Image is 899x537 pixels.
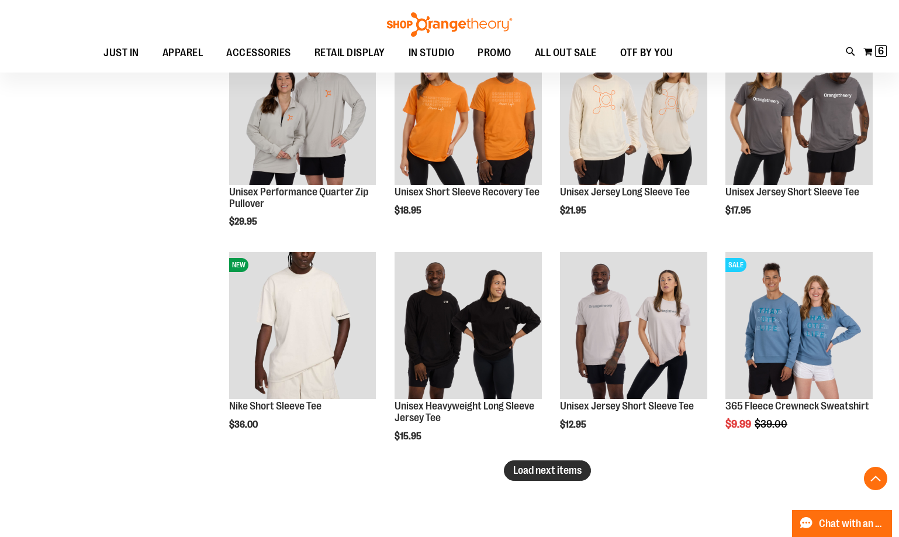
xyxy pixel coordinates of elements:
img: OTF Unisex Heavyweight Long Sleeve Jersey Tee Black [395,252,542,400]
div: product [223,246,382,460]
span: $18.95 [395,205,423,216]
span: PROMO [478,40,511,66]
span: $17.95 [725,205,753,216]
span: OTF BY YOU [620,40,673,66]
span: NEW [229,258,248,272]
img: Unisex Jersey Short Sleeve Tee [725,37,873,185]
img: 365 Fleece Crewneck Sweatshirt [725,252,873,400]
div: product [720,246,879,460]
a: OTF Unisex Jersey SS Tee Grey [560,252,707,401]
span: $36.00 [229,419,260,430]
span: Chat with an Expert [819,518,885,529]
span: Load next items [513,464,582,476]
a: 365 Fleece Crewneck SweatshirtSALE [725,252,873,401]
a: Unisex Performance Quarter Zip Pullover [229,37,376,187]
span: $9.99 [725,418,753,430]
span: RETAIL DISPLAY [314,40,385,66]
span: $39.00 [755,418,789,430]
a: Unisex Jersey Short Sleeve TeeNEW [725,37,873,187]
span: $21.95 [560,205,588,216]
span: SALE [725,258,746,272]
div: product [389,246,548,471]
a: Nike Short Sleeve Tee [229,400,321,412]
img: Unisex Performance Quarter Zip Pullover [229,37,376,185]
a: Unisex Jersey Short Sleeve Tee [725,186,859,198]
a: Unisex Short Sleeve Recovery Tee [395,37,542,187]
img: Nike Short Sleeve Tee [229,252,376,400]
a: 365 Fleece Crewneck Sweatshirt [725,400,869,412]
span: APPAREL [162,40,203,66]
span: JUST IN [103,40,139,66]
span: IN STUDIO [409,40,455,66]
img: OTF Unisex Jersey SS Tee Grey [560,252,707,400]
a: Unisex Jersey Long Sleeve Tee [560,186,690,198]
a: Unisex Jersey Short Sleeve Tee [560,400,694,412]
div: product [554,246,713,460]
span: 6 [878,45,884,57]
a: Unisex Short Sleeve Recovery Tee [395,186,540,198]
a: Nike Short Sleeve TeeNEW [229,252,376,401]
img: Shop Orangetheory [385,12,514,37]
span: $29.95 [229,216,259,227]
div: product [223,32,382,257]
img: Unisex Jersey Long Sleeve Tee [560,37,707,185]
div: product [720,32,879,246]
div: product [554,32,713,246]
a: Unisex Heavyweight Long Sleeve Jersey Tee [395,400,534,424]
a: Unisex Jersey Long Sleeve Tee [560,37,707,187]
span: ACCESSORIES [226,40,291,66]
span: ALL OUT SALE [535,40,597,66]
a: Unisex Performance Quarter Zip Pullover [229,186,368,209]
img: Unisex Short Sleeve Recovery Tee [395,37,542,185]
span: $12.95 [560,419,588,430]
button: Load next items [504,460,591,481]
span: $15.95 [395,431,423,442]
button: Back To Top [864,467,887,490]
a: OTF Unisex Heavyweight Long Sleeve Jersey Tee Black [395,252,542,401]
button: Chat with an Expert [792,510,893,537]
div: product [389,32,548,246]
